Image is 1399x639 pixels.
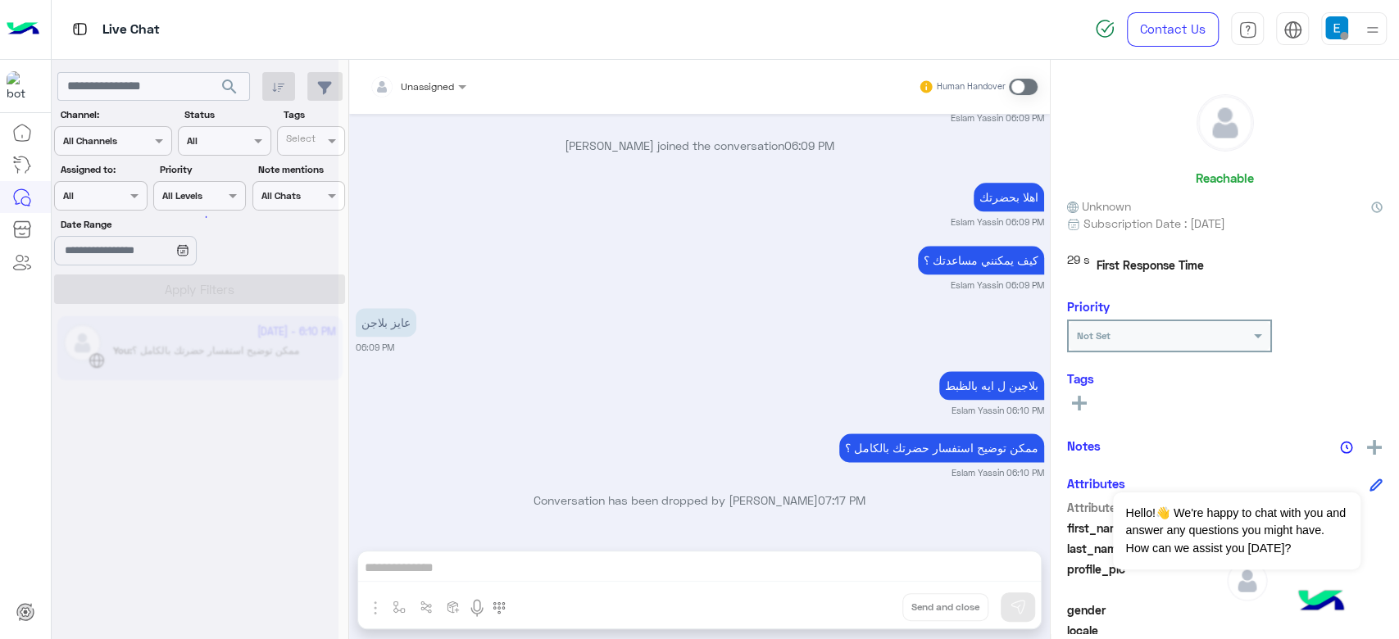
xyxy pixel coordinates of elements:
small: Eslam Yassin 06:10 PM [952,404,1044,417]
span: 06:09 PM [784,138,834,152]
img: Logo [7,12,39,47]
span: 29 s [1067,251,1090,280]
div: Select [284,131,316,150]
img: defaultAdmin.png [1197,95,1253,151]
h6: Reachable [1196,170,1254,185]
p: 5/10/2025, 6:10 PM [939,371,1044,400]
span: null [1227,622,1383,639]
small: Eslam Yassin 06:10 PM [952,466,1044,479]
img: add [1367,440,1382,455]
img: hulul-logo.png [1292,573,1350,631]
span: Unassigned [401,80,454,93]
small: Eslam Yassin 06:09 PM [951,111,1044,125]
h6: Priority [1067,299,1110,314]
span: Subscription Date : [DATE] [1083,215,1225,232]
p: 5/10/2025, 6:09 PM [356,308,416,337]
img: tab [1238,20,1257,39]
img: tab [1283,20,1302,39]
img: 171468393613305 [7,71,36,101]
span: Hello!👋 We're happy to chat with you and answer any questions you might have. How can we assist y... [1113,492,1360,569]
span: Attribute Name [1067,499,1224,516]
span: gender [1067,601,1224,619]
span: first_name [1067,519,1224,537]
small: 06:09 PM [356,341,394,354]
a: Contact Us [1127,12,1219,47]
small: Eslam Yassin 06:09 PM [951,215,1044,229]
div: loading... [180,202,209,231]
span: 07:17 PM [818,493,865,507]
span: Unknown [1067,197,1131,215]
span: locale [1067,622,1224,639]
small: Eslam Yassin 06:09 PM [951,279,1044,292]
p: 5/10/2025, 6:09 PM [918,246,1044,274]
button: Send and close [902,593,988,621]
p: [PERSON_NAME] joined the conversation [356,137,1044,154]
span: profile_pic [1067,560,1224,598]
img: spinner [1095,19,1115,39]
img: notes [1340,441,1353,454]
img: defaultAdmin.png [1227,560,1268,601]
h6: Attributes [1067,476,1125,491]
small: Human Handover [937,80,1006,93]
h6: Tags [1067,371,1383,386]
span: last_name [1067,540,1224,557]
img: profile [1362,20,1383,40]
span: First Response Time [1097,256,1204,274]
p: 5/10/2025, 6:09 PM [974,183,1044,211]
h6: Notes [1067,438,1101,453]
span: null [1227,601,1383,619]
img: tab [70,19,90,39]
p: Conversation has been dropped by [PERSON_NAME] [356,492,1044,509]
p: Live Chat [102,19,160,41]
img: userImage [1325,16,1348,39]
a: tab [1231,12,1264,47]
p: 5/10/2025, 6:10 PM [839,433,1044,462]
